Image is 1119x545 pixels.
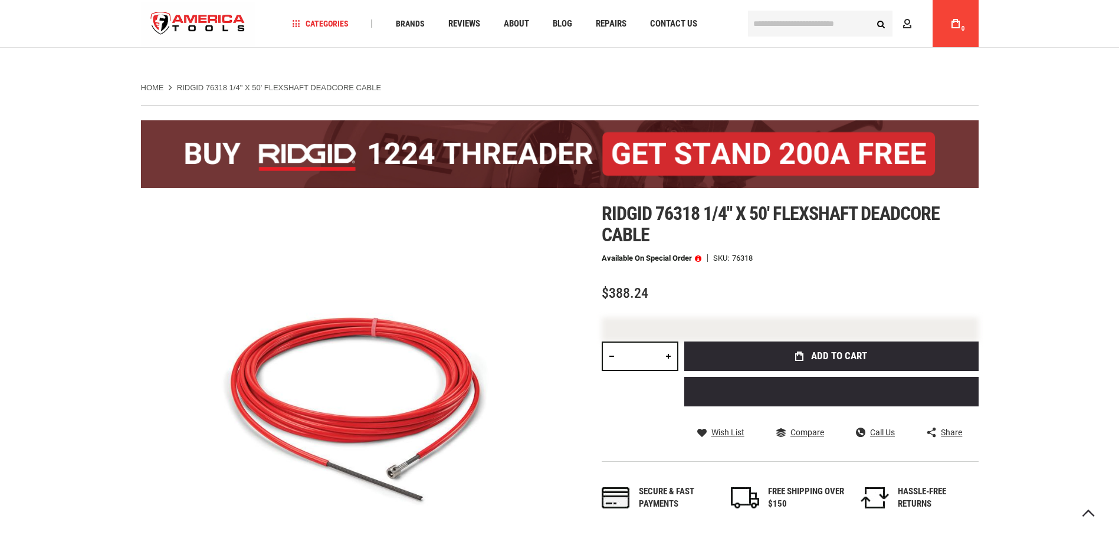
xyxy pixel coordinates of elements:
[731,487,759,508] img: shipping
[177,83,381,92] strong: RIDGID 76318 1/4" X 50' FLEXSHAFT DEADCORE CABLE
[602,285,648,301] span: $388.24
[941,428,962,436] span: Share
[790,428,824,436] span: Compare
[768,485,845,511] div: FREE SHIPPING OVER $150
[602,254,701,262] p: Available on Special Order
[962,25,965,32] span: 0
[141,2,255,46] a: store logo
[856,427,895,438] a: Call Us
[650,19,697,28] span: Contact Us
[602,487,630,508] img: payments
[590,16,632,32] a: Repairs
[504,19,529,28] span: About
[141,120,979,188] img: BOGO: Buy the RIDGID® 1224 Threader (26092), get the 92467 200A Stand FREE!
[141,2,255,46] img: America Tools
[292,19,349,28] span: Categories
[141,83,164,93] a: Home
[898,485,974,511] div: HASSLE-FREE RETURNS
[396,19,425,28] span: Brands
[697,427,744,438] a: Wish List
[811,351,867,361] span: Add to Cart
[870,12,892,35] button: Search
[448,19,480,28] span: Reviews
[547,16,577,32] a: Blog
[711,428,744,436] span: Wish List
[443,16,485,32] a: Reviews
[645,16,703,32] a: Contact Us
[870,428,895,436] span: Call Us
[684,342,979,371] button: Add to Cart
[602,202,940,246] span: Ridgid 76318 1/4" x 50' flexshaft deadcore cable
[861,487,889,508] img: returns
[553,19,572,28] span: Blog
[713,254,732,262] strong: SKU
[639,485,716,511] div: Secure & fast payments
[287,16,354,32] a: Categories
[732,254,753,262] div: 76318
[390,16,430,32] a: Brands
[498,16,534,32] a: About
[596,19,626,28] span: Repairs
[776,427,824,438] a: Compare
